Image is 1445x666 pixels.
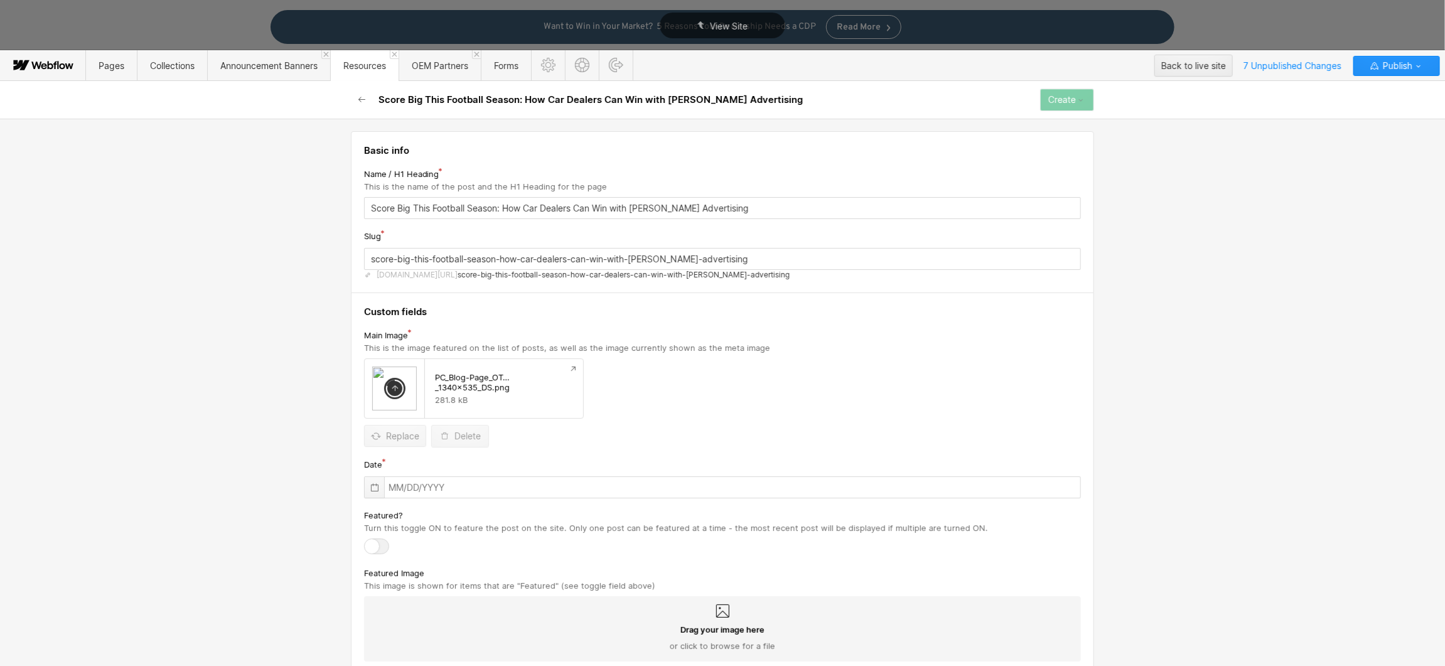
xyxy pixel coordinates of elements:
[364,168,439,180] span: Name / H1 Heading
[364,144,1081,157] h4: Basic info
[1353,56,1440,76] button: Publish
[321,50,330,59] a: Close 'Announcement Banners' tab
[220,60,318,71] span: Announcement Banners
[458,270,790,280] span: score-big-this-football-season-how-car-dealers-can-win-with-[PERSON_NAME]-advertising
[343,60,386,71] span: Resources
[412,60,468,71] span: OEM Partners
[1238,56,1347,75] span: 7 Unpublished Changes
[364,581,655,591] span: This image is shown for items that are "Featured" (see toggle field above)
[379,94,803,106] h2: Score Big This Football Season: How Car Dealers Can Win with [PERSON_NAME] Advertising
[99,60,124,71] span: Pages
[364,181,607,191] span: This is the name of the post and the H1 Heading for the page
[710,21,748,31] span: View Site
[364,510,403,521] span: Featured?
[377,270,458,280] span: [DOMAIN_NAME][URL]
[390,50,399,59] a: Close 'Resources' tab
[364,523,988,533] span: Turn this toggle ON to feature the post on the site. Only one post can be featured at a time - th...
[1161,56,1226,75] div: Back to live site
[1048,95,1076,105] div: Create
[1040,89,1094,111] button: Create
[386,427,419,446] span: Replace
[364,567,424,579] span: Featured Image
[670,640,775,652] span: or click to browse for a file
[1154,55,1233,77] button: Back to live site
[364,330,408,341] span: Main Image
[372,367,417,411] img: 45f3be59-9946-4829-ae9b-c4ea4133a8a1
[494,60,518,71] span: Forms
[680,624,765,635] span: Drag your image here
[364,459,382,470] span: Date
[364,343,770,353] span: This is the image featured on the list of posts, as well as the image currently shown as the meta...
[472,50,481,59] a: Close 'OEM Partners' tab
[1380,56,1412,75] span: Publish
[431,425,489,448] button: Delete
[454,431,481,441] div: Delete
[364,230,381,242] span: Slug
[150,60,195,71] span: Collections
[364,476,1081,498] input: MM/DD/YYYY
[563,359,583,379] a: Preview file
[435,395,573,405] div: 281.8 kB
[364,306,1081,318] h4: Custom fields
[435,372,573,392] div: PC_Blog-Page_OT…_1340x535_DS.png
